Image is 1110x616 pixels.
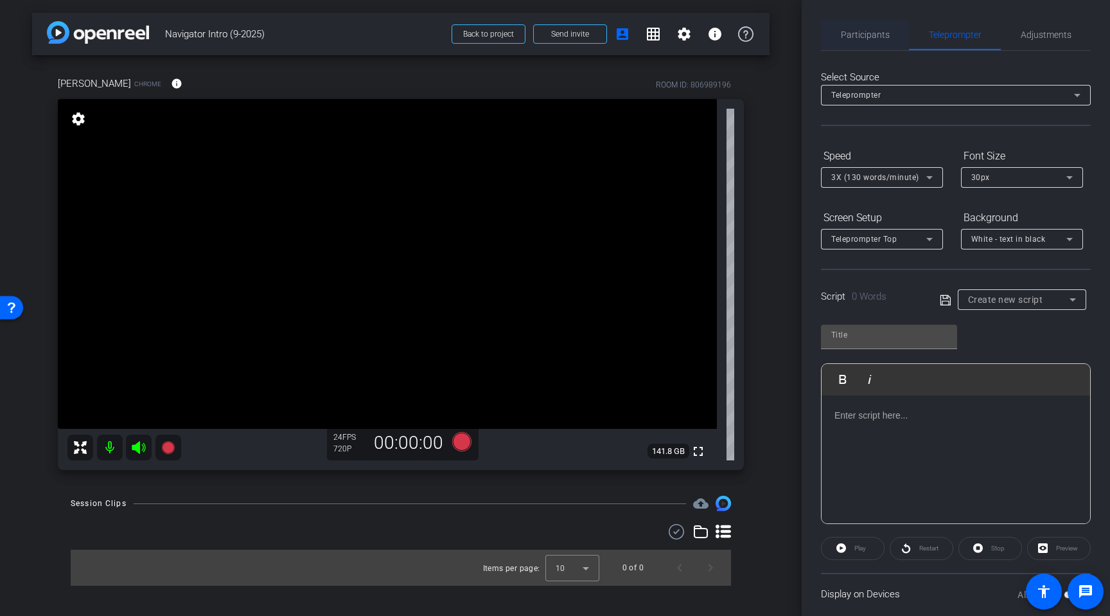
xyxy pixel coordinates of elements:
[533,24,607,44] button: Send invite
[691,444,706,459] mat-icon: fullscreen
[165,21,444,47] span: Navigator Intro (9-2025)
[366,432,452,454] div: 00:00:00
[69,111,87,127] mat-icon: settings
[622,561,644,574] div: 0 of 0
[968,294,1043,305] span: Create new script
[47,21,149,44] img: app-logo
[831,367,855,392] button: Bold (⌘B)
[841,30,890,39] span: Participants
[695,552,726,583] button: Next page
[821,145,943,167] div: Speed
[656,79,731,91] div: ROOM ID: 806989196
[171,78,182,89] mat-icon: info
[961,207,1083,229] div: Background
[831,91,881,100] span: Teleprompter
[1018,588,1064,601] label: All Devices
[551,29,589,39] span: Send invite
[463,30,514,39] span: Back to project
[716,496,731,511] img: Session clips
[452,24,525,44] button: Back to project
[831,327,947,343] input: Title
[693,496,709,511] span: Destinations for your clips
[333,432,366,442] div: 24
[693,496,709,511] mat-icon: cloud_upload
[858,367,882,392] button: Italic (⌘I)
[852,291,886,302] span: 0 Words
[134,79,161,89] span: Chrome
[676,26,692,42] mat-icon: settings
[831,173,919,182] span: 3X (130 words/minute)
[646,26,661,42] mat-icon: grid_on
[71,497,127,510] div: Session Clips
[821,573,1091,615] div: Display on Devices
[971,235,1046,244] span: White - text in black
[831,235,897,244] span: Teleprompter Top
[483,562,540,575] div: Items per page:
[821,289,922,304] div: Script
[333,444,366,454] div: 720P
[1036,584,1052,599] mat-icon: accessibility
[1078,584,1093,599] mat-icon: message
[929,30,982,39] span: Teleprompter
[821,70,1091,85] div: Select Source
[821,207,943,229] div: Screen Setup
[342,433,356,442] span: FPS
[664,552,695,583] button: Previous page
[707,26,723,42] mat-icon: info
[971,173,990,182] span: 30px
[647,444,689,459] span: 141.8 GB
[58,77,131,91] span: [PERSON_NAME]
[961,145,1083,167] div: Font Size
[1021,30,1071,39] span: Adjustments
[615,26,630,42] mat-icon: account_box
